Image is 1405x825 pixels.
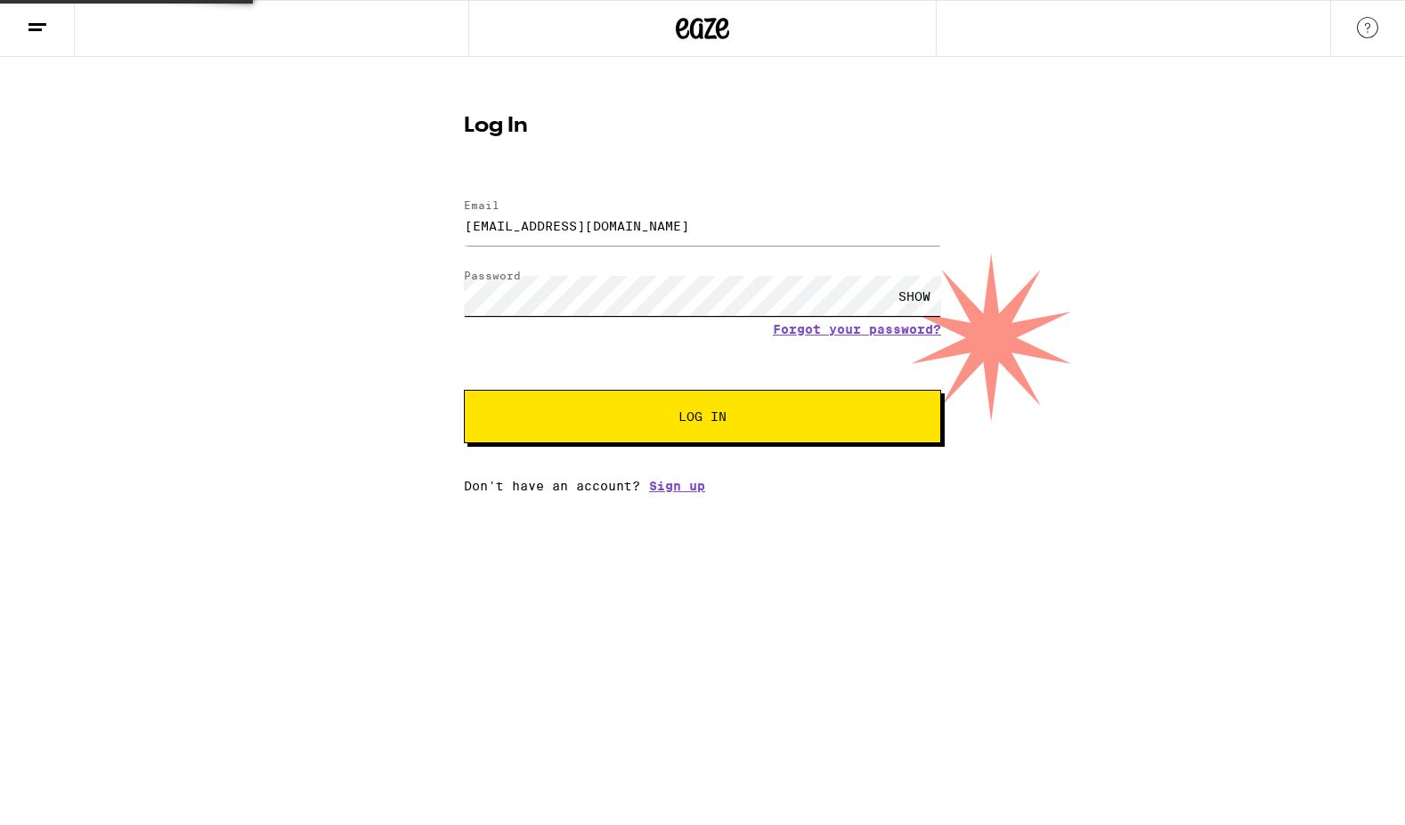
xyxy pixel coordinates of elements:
span: Log In [678,410,727,423]
span: Hi. Need any help? [11,12,128,27]
label: Password [464,270,521,281]
label: Email [464,199,499,211]
div: SHOW [888,276,941,316]
button: Log In [464,390,941,443]
h1: Log In [464,116,941,137]
input: Email [464,206,941,246]
a: Sign up [649,479,705,493]
a: Forgot your password? [773,322,941,336]
div: Don't have an account? [464,479,941,493]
